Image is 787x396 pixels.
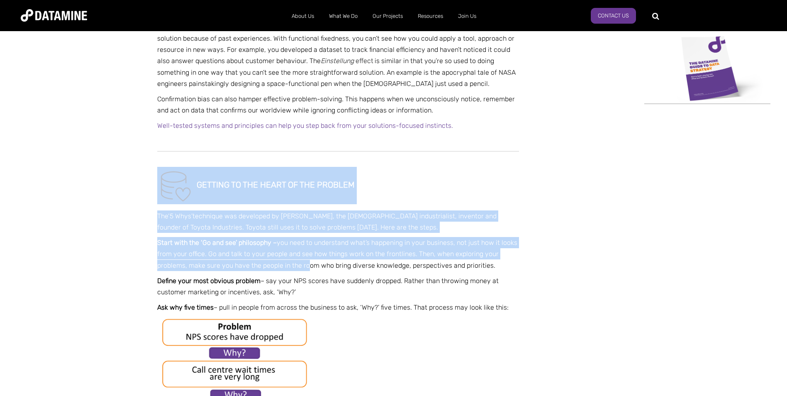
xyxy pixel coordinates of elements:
p: Functional fixedness and the are two more cognitive biases. These keep you from noticing an obvio... [157,22,519,89]
a: Contact Us [591,8,636,24]
img: Datamine [21,9,87,22]
strong: Define your most obvious problem [157,277,261,285]
span: 5 Whys [170,212,191,220]
span: The technique was developed by [PERSON_NAME], the [DEMOGRAPHIC_DATA] industrialist, inventor and ... [157,212,497,231]
span: Einstellung [321,57,354,65]
span: effect [356,57,373,65]
img: Data Strategy Guide [646,34,768,102]
a: Join Us [451,5,484,27]
a: Our Projects [365,5,410,27]
p: – pull in people from across the business to ask, ‘Why?’ five times. That process may look like t... [157,302,519,313]
a: What We Do [322,5,365,27]
span: GETTING TO THE HEART OF THE PROBLEM [197,180,355,190]
p: you need to understand what’s happening in your business, not just how it looks from your office.... [157,237,519,271]
a: About Us [284,5,322,27]
strong: Ask why five times [157,303,214,311]
strong: Start with the ‘Go and see’ philosophy – [157,239,277,247]
img: Data Cleansing [157,167,195,204]
a: Resources [410,5,451,27]
span: ‘ ’ [168,212,192,220]
p: Confirmation bias can also hamper effective problem-solving. This happens when we unconsciously n... [157,93,519,116]
span: Well-tested systems and principles can help you step back from your solutions-focused instincts. [157,122,453,130]
p: – say your NPS scores have suddenly dropped. Rather than throwing money at customer marketing or ... [157,275,519,298]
